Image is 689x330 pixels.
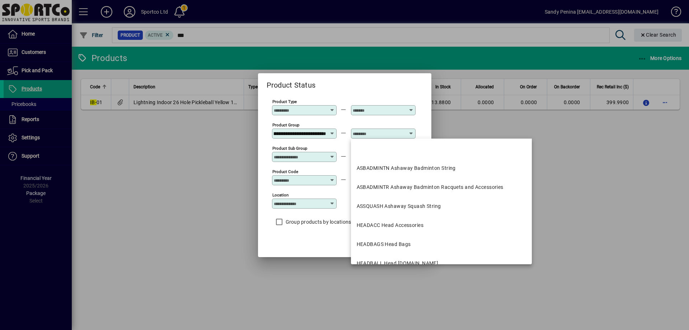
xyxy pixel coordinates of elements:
[357,260,439,267] div: HEADBALL Head [DOMAIN_NAME]
[357,203,441,210] div: ASSQUASH Ashaway Squash String
[272,145,307,150] mat-label: Product Sub Group
[284,218,351,226] label: Group products by locations
[351,197,532,216] mat-option: ASSQUASH Ashaway Squash String
[258,73,324,91] h2: Product Status
[357,222,424,229] div: HEADACC Head Accessories
[272,122,299,127] mat-label: Product Group
[351,216,532,235] mat-option: HEADACC Head Accessories
[351,159,532,178] mat-option: ASBADMINTN Ashaway Badminton String
[272,192,289,197] mat-label: Location
[351,178,532,197] mat-option: ASBADMINTR Ashaway Badminton Racquets and Accessories
[357,164,456,172] div: ASBADMINTN Ashaway Badminton String
[272,99,297,104] mat-label: Product Type
[272,169,298,174] mat-label: Product Code
[351,235,532,254] mat-option: HEADBAGS Head Bags
[357,241,411,248] div: HEADBAGS Head Bags
[351,254,532,273] mat-option: HEADBALL Head Balls.Tennis
[357,183,503,191] div: ASBADMINTR Ashaway Badminton Racquets and Accessories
